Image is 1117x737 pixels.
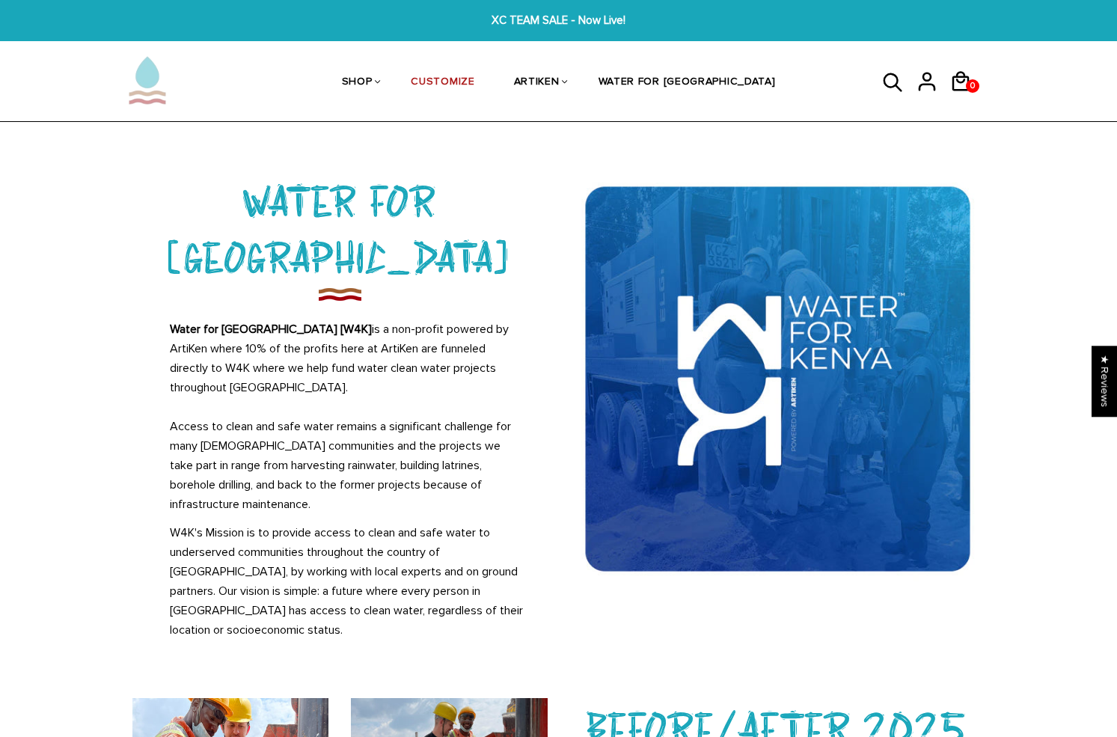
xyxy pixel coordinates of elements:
[170,319,524,514] p: is a non-profit powered by ArtiKen where 10% of the profits here at ArtiKen are funneled directly...
[132,171,548,284] h3: WATER FOR [GEOGRAPHIC_DATA]
[170,322,372,337] strong: Water for [GEOGRAPHIC_DATA] [W4K]
[514,43,560,123] a: ARTIKEN
[342,43,373,123] a: SHOP
[344,12,773,29] span: XC TEAM SALE - Now Live!
[599,43,776,123] a: WATER FOR [GEOGRAPHIC_DATA]
[316,284,363,305] img: imgboder_1200x.png
[949,97,983,100] a: 0
[967,76,979,97] span: 0
[411,43,474,123] a: CUSTOMIZE
[170,523,524,640] p: W4K's Mission is to provide access to clean and safe water to underserved communities throughout ...
[570,171,985,587] img: Water_For_Kenya_600x_7d419d8c-de63-4076-ae41-a59d835eebe0_600x.webp
[1092,346,1117,417] div: Click to open Judge.me floating reviews tab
